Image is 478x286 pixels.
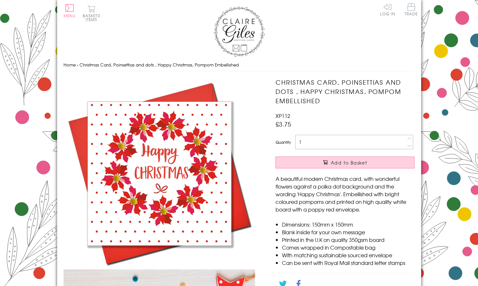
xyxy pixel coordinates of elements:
button: Add to Basket [276,157,414,168]
label: Quantity [276,139,291,145]
li: Comes wrapped in Compostable bag [282,243,414,251]
span: XP112 [276,112,290,120]
span: Trade [405,3,418,16]
a: Log In [380,3,395,16]
li: Printed in the U.K on quality 350gsm board [282,236,414,243]
span: Christmas Card, Poinsettias and dots , Happy Christmas, Pompom Embellished [80,62,239,68]
span: Menu [64,13,76,19]
h1: Christmas Card, Poinsettias and dots , Happy Christmas, Pompom Embellished [276,78,414,105]
nav: breadcrumbs [64,58,415,72]
li: With matching sustainable sourced envelope [282,251,414,259]
img: Claire Giles Greetings Cards [214,6,265,57]
p: A beautiful modern Christmas card, with wonderful flowers against a polka dot background and the ... [276,175,414,213]
button: Menu [64,4,76,18]
li: Can be sent with Royal Mail standard letter stamps [282,259,414,267]
a: Home [64,62,76,68]
img: Christmas Card, Poinsettias and dots , Happy Christmas, Pompom Embellished [64,78,255,269]
a: Trade [405,3,418,17]
span: 0 items [86,13,100,22]
li: Dimensions: 150mm x 150mm [282,220,414,228]
span: Add to Basket [331,159,367,166]
span: £3.75 [276,120,291,128]
span: › [77,62,78,68]
li: Blank inside for your own message [282,228,414,236]
button: Basket0 items [83,5,100,21]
